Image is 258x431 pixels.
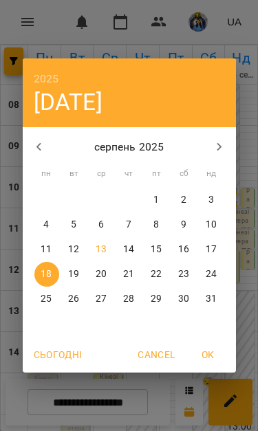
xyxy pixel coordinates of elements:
[200,287,224,311] button: 31
[123,267,134,281] p: 21
[144,212,169,237] button: 8
[132,342,180,367] button: Cancel
[89,262,114,287] button: 20
[41,292,52,306] p: 25
[151,267,162,281] p: 22
[153,193,159,207] p: 1
[89,212,114,237] button: 6
[41,267,52,281] p: 18
[89,167,114,181] span: ср
[172,262,197,287] button: 23
[34,212,59,237] button: 4
[34,262,59,287] button: 18
[208,193,214,207] p: 3
[172,212,197,237] button: 9
[144,237,169,262] button: 15
[55,139,203,155] p: серпень 2025
[62,237,87,262] button: 12
[181,218,186,232] p: 9
[181,193,186,207] p: 2
[34,69,59,89] button: 2025
[98,218,104,232] p: 6
[62,262,87,287] button: 19
[28,342,88,367] button: Сьогодні
[34,167,59,181] span: пн
[206,243,217,256] p: 17
[126,218,131,232] p: 7
[117,287,142,311] button: 28
[144,262,169,287] button: 22
[71,218,76,232] p: 5
[151,292,162,306] p: 29
[96,292,107,306] p: 27
[117,212,142,237] button: 7
[200,262,224,287] button: 24
[144,167,169,181] span: пт
[172,237,197,262] button: 16
[117,167,142,181] span: чт
[34,88,103,116] button: [DATE]
[151,243,162,256] p: 15
[153,218,159,232] p: 8
[200,188,224,212] button: 3
[172,188,197,212] button: 2
[123,243,134,256] p: 14
[200,167,224,181] span: нд
[144,287,169,311] button: 29
[200,237,224,262] button: 17
[96,243,107,256] p: 13
[178,267,189,281] p: 23
[206,292,217,306] p: 31
[68,243,79,256] p: 12
[43,218,49,232] p: 4
[117,262,142,287] button: 21
[89,287,114,311] button: 27
[62,287,87,311] button: 26
[41,243,52,256] p: 11
[172,287,197,311] button: 30
[68,292,79,306] p: 26
[117,237,142,262] button: 14
[123,292,134,306] p: 28
[192,346,225,363] span: OK
[62,212,87,237] button: 5
[62,167,87,181] span: вт
[172,167,197,181] span: сб
[34,346,83,363] span: Сьогодні
[144,188,169,212] button: 1
[96,267,107,281] p: 20
[206,218,217,232] p: 10
[68,267,79,281] p: 19
[34,287,59,311] button: 25
[178,243,189,256] p: 16
[138,346,175,363] span: Cancel
[186,342,230,367] button: OK
[200,212,224,237] button: 10
[206,267,217,281] p: 24
[34,237,59,262] button: 11
[89,237,114,262] button: 13
[178,292,189,306] p: 30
